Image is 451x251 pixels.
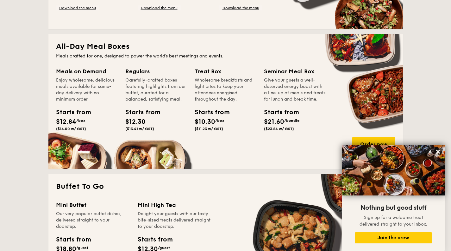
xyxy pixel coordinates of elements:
div: Starts from [56,235,91,244]
div: Wholesome breakfasts and light bites to keep your attendees energised throughout the day. [195,77,256,102]
span: $21.60 [264,118,284,126]
span: $12.84 [56,118,76,126]
img: DSC07876-Edit02-Large.jpeg [342,145,445,195]
div: Order now [352,137,395,151]
span: /guest [76,246,88,250]
span: /guest [158,246,170,250]
span: ($11.23 w/ GST) [195,127,223,131]
div: Seminar Meal Box [264,67,326,76]
div: Starts from [56,108,85,117]
span: $10.30 [195,118,215,126]
div: Regulars [125,67,187,76]
span: /box [76,118,85,123]
div: Meals crafted for one, designed to power the world's best meetings and events. [56,53,395,59]
div: Carefully-crafted boxes featuring highlights from our buffet, curated for a balanced, satisfying ... [125,77,187,102]
div: Starts from [125,108,154,117]
div: Our very popular buffet dishes, delivered straight to your doorstep. [56,211,130,230]
div: Meals on Demand [56,67,118,76]
span: Sign up for a welcome treat delivered straight to your inbox. [360,215,427,227]
button: Close [433,147,443,157]
a: Download the menu [219,5,262,10]
a: Download the menu [56,5,99,10]
span: /bundle [284,118,299,123]
h2: All-Day Meal Boxes [56,42,395,52]
div: Mini High Tea [138,201,212,209]
span: /box [215,118,224,123]
div: Starts from [195,108,223,117]
div: Treat Box [195,67,256,76]
h2: Buffet To Go [56,182,395,192]
a: Download the menu [138,5,181,10]
div: Enjoy wholesome, delicious meals available for same-day delivery with no minimum order. [56,77,118,102]
span: ($14.00 w/ GST) [56,127,86,131]
div: Starts from [264,108,292,117]
div: Starts from [138,235,172,244]
button: Join the crew [355,232,432,243]
span: ($23.54 w/ GST) [264,127,294,131]
span: ($13.41 w/ GST) [125,127,154,131]
span: $12.30 [125,118,146,126]
span: Nothing but good stuff [360,204,426,212]
div: Mini Buffet [56,201,130,209]
div: Give your guests a well-deserved energy boost with a line-up of meals and treats for lunch and br... [264,77,326,102]
div: Delight your guests with our tasty bite-sized treats delivered straight to your doorstep. [138,211,212,230]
